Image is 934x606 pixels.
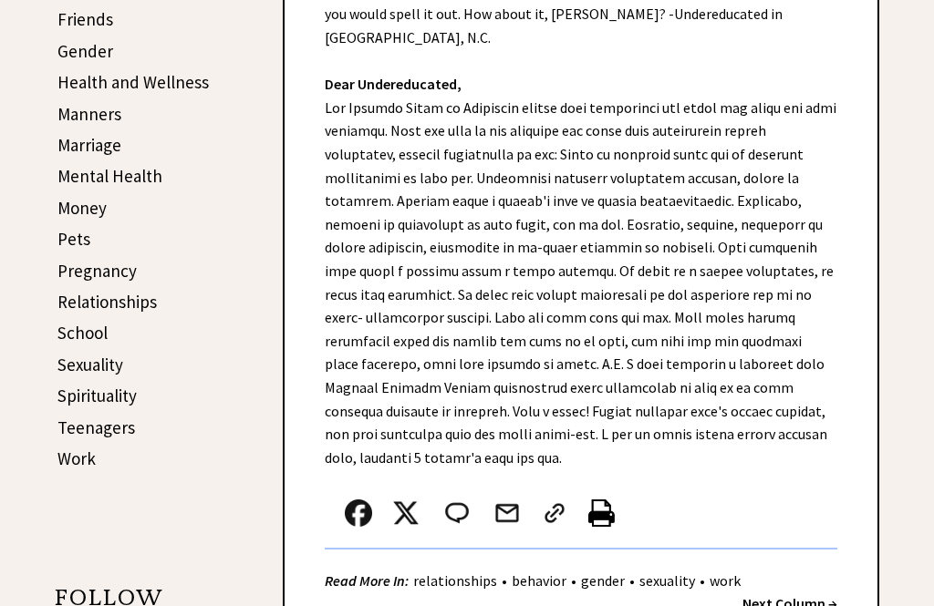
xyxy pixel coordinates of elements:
strong: Dear Undereducated, [325,75,462,93]
a: Friends [57,8,113,30]
a: Pregnancy [57,260,137,282]
a: Pets [57,228,90,250]
a: Money [57,197,107,219]
a: relationships [409,571,502,590]
div: • • • • [325,570,745,592]
img: link_02.png [541,499,568,527]
a: Health and Wellness [57,71,209,93]
a: Mental Health [57,165,162,187]
img: mail.png [493,499,521,527]
a: Teenagers [57,416,135,438]
a: Relationships [57,291,157,313]
a: sexuality [635,571,700,590]
a: Marriage [57,134,121,156]
img: message_round%202.png [441,499,472,527]
a: Manners [57,103,121,125]
a: Gender [57,40,113,62]
img: x_small.png [392,499,420,527]
a: School [57,322,108,344]
a: Work [57,447,96,469]
a: behavior [507,571,571,590]
img: printer%20icon.png [588,499,615,527]
strong: Read More In: [325,571,409,590]
a: work [705,571,745,590]
img: facebook.png [345,499,372,527]
a: Sexuality [57,354,123,375]
a: gender [576,571,629,590]
a: Spirituality [57,385,137,406]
